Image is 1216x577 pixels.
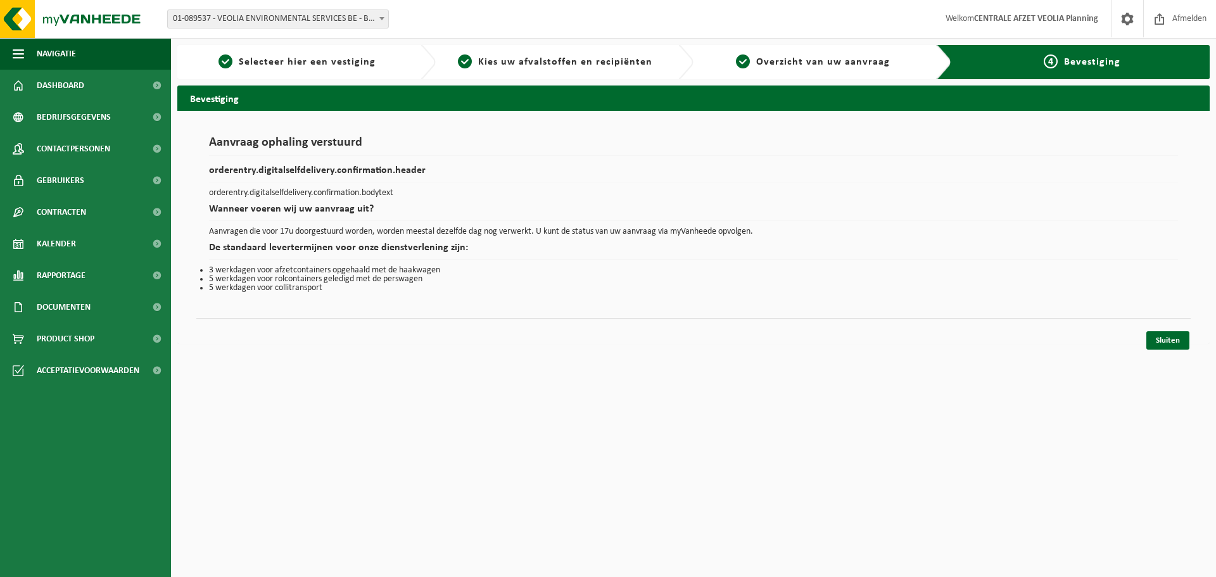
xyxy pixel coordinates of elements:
[184,54,410,70] a: 1Selecteer hier een vestiging
[1064,57,1120,67] span: Bevestiging
[442,54,669,70] a: 2Kies uw afvalstoffen en recipiënten
[168,10,388,28] span: 01-089537 - VEOLIA ENVIRONMENTAL SERVICES BE - BEERSE
[209,243,1178,260] h2: De standaard levertermijnen voor onze dienstverlening zijn:
[700,54,927,70] a: 3Overzicht van uw aanvraag
[209,136,1178,156] h1: Aanvraag ophaling verstuurd
[239,57,376,67] span: Selecteer hier een vestiging
[478,57,652,67] span: Kies uw afvalstoffen en recipiënten
[177,86,1210,110] h2: Bevestiging
[209,204,1178,221] h2: Wanneer voeren wij uw aanvraag uit?
[37,133,110,165] span: Contactpersonen
[1044,54,1058,68] span: 4
[37,260,85,291] span: Rapportage
[974,14,1098,23] strong: CENTRALE AFZET VEOLIA Planning
[1146,331,1189,350] a: Sluiten
[37,291,91,323] span: Documenten
[209,275,1178,284] li: 5 werkdagen voor rolcontainers geledigd met de perswagen
[209,227,1178,236] p: Aanvragen die voor 17u doorgestuurd worden, worden meestal dezelfde dag nog verwerkt. U kunt de s...
[458,54,472,68] span: 2
[37,196,86,228] span: Contracten
[209,189,1178,198] p: orderentry.digitalselfdelivery.confirmation.bodytext
[218,54,232,68] span: 1
[37,323,94,355] span: Product Shop
[736,54,750,68] span: 3
[209,165,1178,182] h2: orderentry.digitalselfdelivery.confirmation.header
[37,165,84,196] span: Gebruikers
[209,284,1178,293] li: 5 werkdagen voor collitransport
[209,266,1178,275] li: 3 werkdagen voor afzetcontainers opgehaald met de haakwagen
[37,228,76,260] span: Kalender
[37,355,139,386] span: Acceptatievoorwaarden
[756,57,890,67] span: Overzicht van uw aanvraag
[37,70,84,101] span: Dashboard
[37,38,76,70] span: Navigatie
[167,10,389,29] span: 01-089537 - VEOLIA ENVIRONMENTAL SERVICES BE - BEERSE
[37,101,111,133] span: Bedrijfsgegevens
